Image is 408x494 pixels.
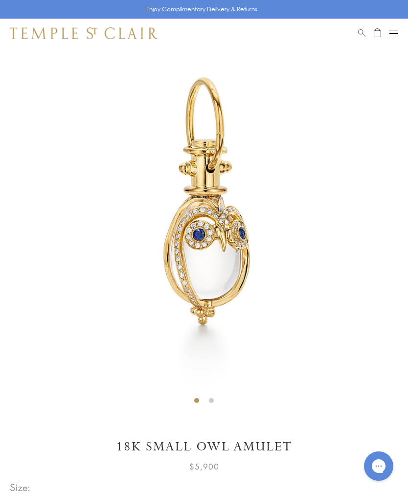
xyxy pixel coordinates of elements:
a: Search [358,27,365,39]
span: $5,900 [189,460,219,473]
img: Temple St. Clair [10,27,158,39]
h1: 18K Small Owl Amulet [10,438,398,455]
p: Enjoy Complimentary Delivery & Returns [146,4,257,14]
button: Open navigation [389,27,398,39]
iframe: Gorgias live chat messenger [359,448,398,484]
a: Open Shopping Bag [374,27,381,39]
